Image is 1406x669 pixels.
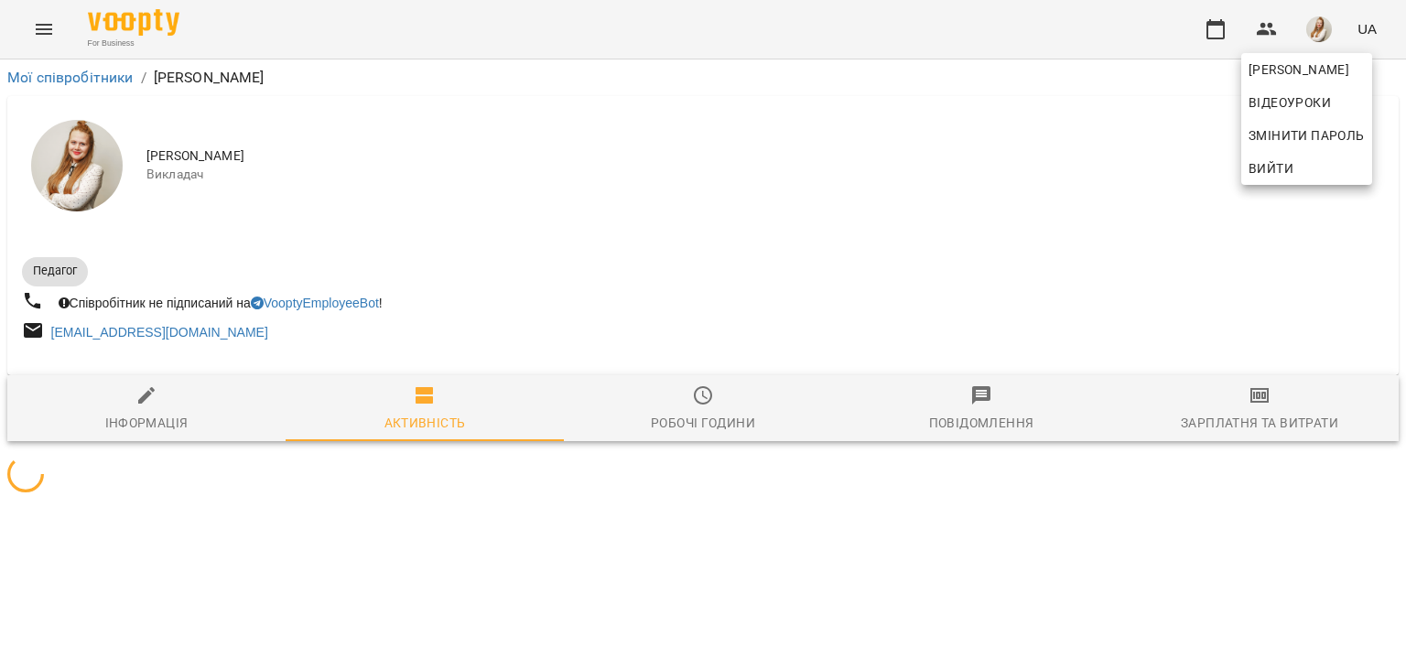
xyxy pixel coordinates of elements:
[1241,119,1372,152] a: Змінити пароль
[1241,152,1372,185] button: Вийти
[1249,157,1293,179] span: Вийти
[1241,53,1372,86] a: [PERSON_NAME]
[1241,86,1338,119] a: Відеоуроки
[1249,92,1331,113] span: Відеоуроки
[1249,59,1365,81] span: [PERSON_NAME]
[1249,124,1365,146] span: Змінити пароль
